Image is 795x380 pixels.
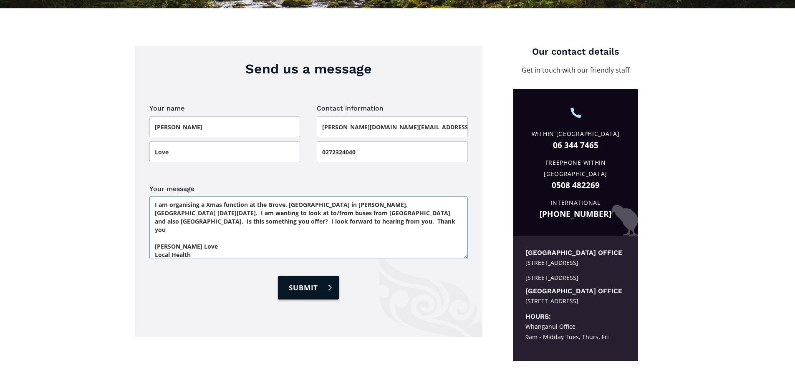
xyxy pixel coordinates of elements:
h5: [GEOGRAPHIC_DATA] office [525,287,626,296]
div: International [519,197,632,209]
legend: Contact information [317,102,384,114]
label: Your message [149,183,468,194]
p: Get in touch with our friendly staff [513,64,638,76]
h5: [GEOGRAPHIC_DATA] office [525,249,626,257]
h5: Hours: [525,312,626,321]
h3: Send us a message [149,60,468,77]
div: Within [GEOGRAPHIC_DATA] [519,128,632,140]
form: Contact page [149,102,468,316]
legend: Your name [149,102,184,114]
a: 06 344 7465 [519,140,632,151]
input: First name [149,116,300,137]
div: [STREET_ADDRESS] [525,296,626,306]
a: 0508 482269 [519,180,632,191]
input: Submit [278,276,339,299]
h4: Our contact details [513,46,638,58]
div: [STREET_ADDRESS] [525,257,626,268]
div: Whanganui Office 9am - Midday Tues, Thurs, Fri [525,321,626,342]
input: Email [317,116,468,137]
input: Last name [149,141,300,162]
input: Phone [317,141,468,162]
div: [STREET_ADDRESS] [525,272,626,283]
a: [PHONE_NUMBER] [519,209,632,220]
div: Freephone Within [GEOGRAPHIC_DATA] [519,157,632,180]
